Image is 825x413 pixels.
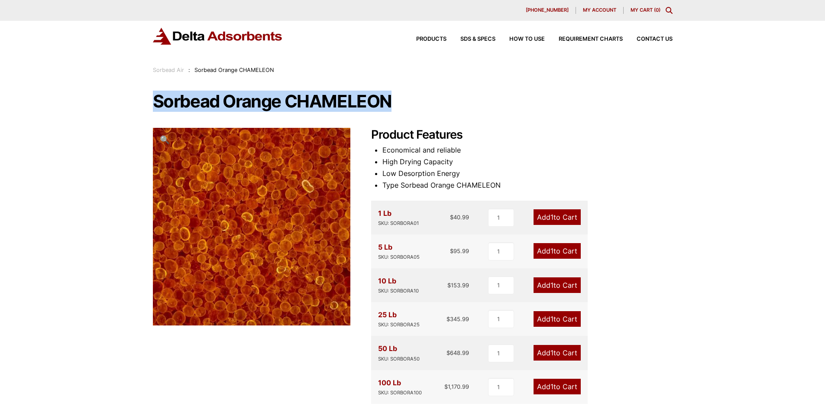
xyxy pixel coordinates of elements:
span: $ [446,349,450,356]
li: Economical and reliable [382,144,673,156]
div: 10 Lb [378,275,419,295]
span: $ [450,247,453,254]
a: SDS & SPECS [446,36,495,42]
span: How to Use [509,36,545,42]
bdi: 648.99 [446,349,469,356]
li: Low Desorption Energy [382,168,673,179]
a: How to Use [495,36,545,42]
span: 1 [550,315,553,323]
a: Contact Us [623,36,673,42]
a: View full-screen image gallery [153,128,177,152]
span: 1 [550,281,553,289]
div: 50 Lb [378,343,420,363]
bdi: 40.99 [450,214,469,221]
a: Sorbead Air [153,67,184,73]
div: 5 Lb [378,241,420,261]
div: SKU: SORBORA05 [378,253,420,261]
span: $ [450,214,453,221]
bdi: 95.99 [450,247,469,254]
a: Add1to Cart [534,243,581,259]
a: Requirement Charts [545,36,623,42]
span: My account [583,8,616,13]
span: Contact Us [637,36,673,42]
span: 🔍 [160,135,170,144]
span: $ [447,282,451,289]
img: Delta Adsorbents [153,28,283,45]
h1: Sorbead Orange CHAMELEON [153,92,673,111]
span: 1 [550,348,553,357]
a: Add1to Cart [534,345,581,361]
span: 1 [550,382,553,391]
a: Add1to Cart [534,379,581,394]
li: High Drying Capacity [382,156,673,168]
span: 0 [656,7,659,13]
span: 1 [550,213,553,221]
div: 25 Lb [378,309,420,329]
a: [PHONE_NUMBER] [519,7,576,14]
a: Add1to Cart [534,209,581,225]
span: $ [446,315,450,322]
a: Add1to Cart [534,277,581,293]
span: $ [444,383,448,390]
bdi: 345.99 [446,315,469,322]
div: SKU: SORBORA01 [378,219,419,228]
div: SKU: SORBORA25 [378,321,420,329]
span: Requirement Charts [559,36,623,42]
a: Add1to Cart [534,311,581,327]
span: Sorbead Orange CHAMELEON [194,67,274,73]
div: 100 Lb [378,377,422,397]
div: 1 Lb [378,208,419,228]
span: [PHONE_NUMBER] [526,8,569,13]
span: : [188,67,190,73]
div: SKU: SORBORA100 [378,389,422,397]
a: My account [576,7,624,14]
a: My Cart (0) [631,7,660,13]
div: SKU: SORBORA50 [378,355,420,363]
li: Type Sorbead Orange CHAMELEON [382,179,673,191]
div: SKU: SORBORA10 [378,287,419,295]
span: SDS & SPECS [460,36,495,42]
h2: Product Features [371,128,673,142]
bdi: 1,170.99 [444,383,469,390]
span: 1 [550,247,553,255]
span: Products [416,36,446,42]
a: Products [402,36,446,42]
div: Toggle Modal Content [666,7,673,14]
bdi: 153.99 [447,282,469,289]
